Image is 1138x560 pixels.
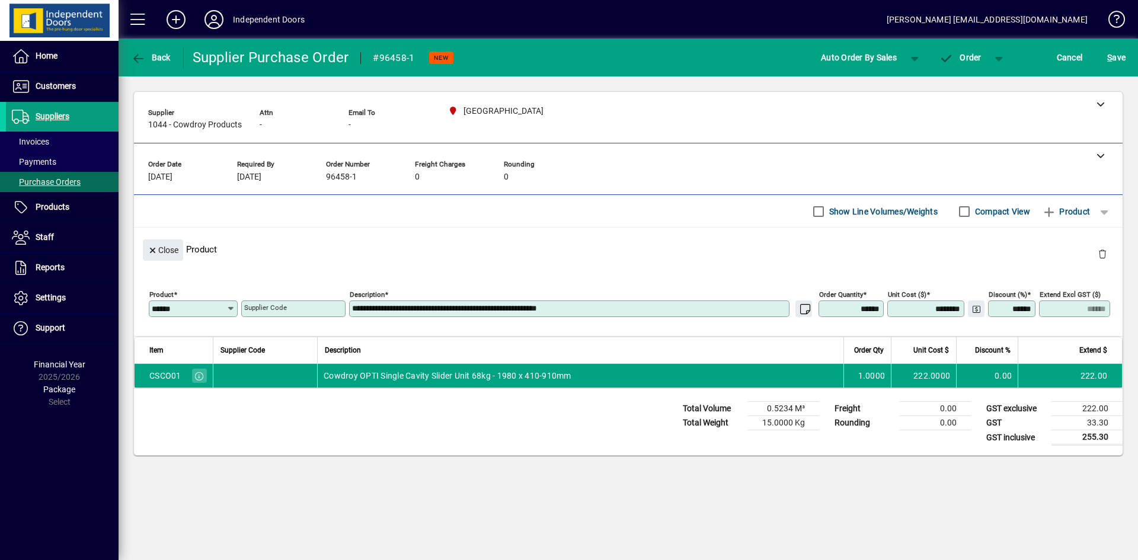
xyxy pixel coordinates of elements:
div: #96458-1 [373,49,414,68]
span: Cowdroy OPTI Single Cavity Slider Unit 68kg - 1980 x 410-910mm [324,370,571,382]
td: 222.00 [1051,402,1123,416]
button: Save [1104,47,1129,68]
span: Invoices [12,137,49,146]
span: Reports [36,263,65,272]
span: Products [36,202,69,212]
span: Order [939,53,982,62]
span: [DATE] [237,172,261,182]
span: Supplier Code [220,344,265,357]
td: 0.5234 M³ [748,402,819,416]
span: Suppliers [36,111,69,121]
span: Home [36,51,57,60]
span: - [349,120,351,130]
td: GST inclusive [980,430,1051,445]
span: Item [149,344,164,357]
button: Delete [1088,239,1117,268]
span: [DATE] [148,172,172,182]
button: Back [128,47,174,68]
label: Compact View [973,206,1030,217]
button: Product [1036,201,1096,222]
mat-label: Extend excl GST ($) [1040,290,1101,299]
td: GST [980,416,1051,430]
span: Discount % [975,344,1011,357]
span: Back [131,53,171,62]
span: Purchase Orders [12,177,81,187]
span: Payments [12,157,56,167]
div: CSCO01 [149,370,181,382]
div: Independent Doors [233,10,305,29]
td: Freight [829,402,900,416]
span: Package [43,385,75,394]
td: Total Volume [677,402,748,416]
span: ave [1107,48,1126,67]
span: Financial Year [34,360,85,369]
span: 0 [504,172,509,182]
span: Customers [36,81,76,91]
app-page-header-button: Delete [1088,248,1117,259]
td: 0.00 [956,364,1018,388]
app-page-header-button: Back [119,47,184,68]
span: S [1107,53,1112,62]
span: Product [1042,202,1090,221]
button: Auto Order By Sales [815,47,903,68]
button: Cancel [1054,47,1086,68]
a: Settings [6,283,119,313]
mat-label: Description [350,290,385,299]
a: Knowledge Base [1099,2,1123,41]
span: Order Qty [854,344,884,357]
mat-label: Supplier Code [244,303,287,312]
label: Show Line Volumes/Weights [827,206,938,217]
mat-label: Order Quantity [819,290,863,299]
mat-label: Unit Cost ($) [888,290,926,299]
span: NEW [434,54,449,62]
span: - [260,120,262,130]
a: Purchase Orders [6,172,119,192]
app-page-header-button: Close [140,244,186,255]
span: Close [148,241,178,260]
div: Product [134,228,1123,271]
a: Reports [6,253,119,283]
mat-label: Discount (%) [989,290,1027,299]
button: Order [934,47,987,68]
td: 222.0000 [891,364,956,388]
td: 0.00 [900,402,971,416]
button: Add [157,9,195,30]
button: Close [143,239,183,261]
span: Cancel [1057,48,1083,67]
span: Extend $ [1079,344,1107,357]
a: Invoices [6,132,119,152]
div: Supplier Purchase Order [193,48,349,67]
mat-label: Product [149,290,174,299]
button: Change Price Levels [968,300,984,317]
span: 96458-1 [326,172,357,182]
a: Staff [6,223,119,252]
span: Support [36,323,65,332]
a: Products [6,193,119,222]
span: Staff [36,232,54,242]
td: 255.30 [1051,430,1123,445]
a: Payments [6,152,119,172]
td: Rounding [829,416,900,430]
td: 15.0000 Kg [748,416,819,430]
span: Description [325,344,361,357]
td: 33.30 [1051,416,1123,430]
div: [PERSON_NAME] [EMAIL_ADDRESS][DOMAIN_NAME] [887,10,1088,29]
a: Home [6,41,119,71]
span: Auto Order By Sales [821,48,897,67]
td: 0.00 [900,416,971,430]
span: 1044 - Cowdroy Products [148,120,242,130]
td: Total Weight [677,416,748,430]
a: Support [6,313,119,343]
a: Customers [6,72,119,101]
span: 0 [415,172,420,182]
span: Unit Cost $ [913,344,949,357]
td: 222.00 [1018,364,1122,388]
td: 1.0000 [843,364,891,388]
td: GST exclusive [980,402,1051,416]
button: Profile [195,9,233,30]
span: Settings [36,293,66,302]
